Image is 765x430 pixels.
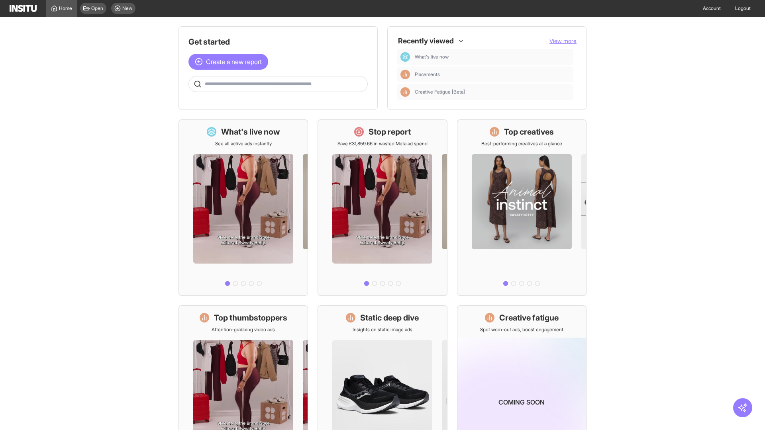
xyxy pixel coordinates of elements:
[400,87,410,97] div: Insights
[188,36,368,47] h1: Get started
[549,37,577,44] span: View more
[318,119,447,296] a: Stop reportSave £31,859.66 in wasted Meta ad spend
[415,89,465,95] span: Creative Fatigue [Beta]
[59,5,72,12] span: Home
[415,71,570,78] span: Placements
[188,54,268,70] button: Create a new report
[415,54,449,60] span: What's live now
[353,326,412,333] p: Insights on static image ads
[91,5,103,12] span: Open
[178,119,308,296] a: What's live nowSee all active ads instantly
[337,141,428,147] p: Save £31,859.66 in wasted Meta ad spend
[481,141,562,147] p: Best-performing creatives at a glance
[457,119,586,296] a: Top creativesBest-performing creatives at a glance
[215,141,272,147] p: See all active ads instantly
[549,37,577,45] button: View more
[400,70,410,79] div: Insights
[400,52,410,62] div: Dashboard
[122,5,132,12] span: New
[369,126,411,137] h1: Stop report
[415,54,570,60] span: What's live now
[360,312,419,323] h1: Static deep dive
[415,89,570,95] span: Creative Fatigue [Beta]
[504,126,554,137] h1: Top creatives
[212,326,275,333] p: Attention-grabbing video ads
[415,71,440,78] span: Placements
[206,57,262,66] span: Create a new report
[221,126,280,137] h1: What's live now
[214,312,287,323] h1: Top thumbstoppers
[10,5,37,12] img: Logo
